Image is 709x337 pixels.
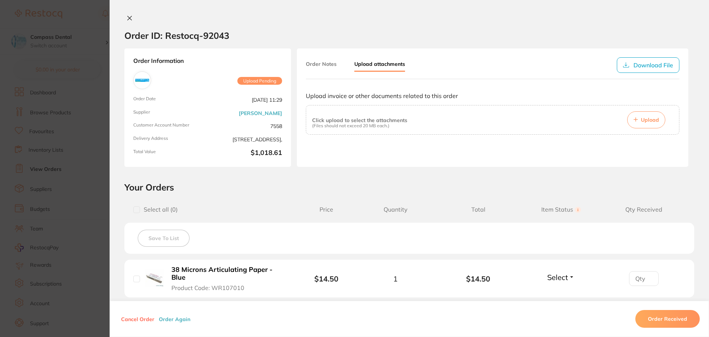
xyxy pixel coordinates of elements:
[312,117,407,123] p: Click upload to select the attachments
[306,57,337,71] button: Order Notes
[157,316,193,322] button: Order Again
[299,206,354,213] span: Price
[237,77,282,85] span: Upload Pending
[602,206,685,213] span: Qty Received
[140,206,178,213] span: Select all ( 0 )
[211,136,282,143] span: [STREET_ADDRESS],
[354,206,437,213] span: Quantity
[133,57,282,65] strong: Order Information
[124,182,694,193] h2: Your Orders
[119,316,157,322] button: Cancel Order
[437,274,520,283] b: $14.50
[169,266,288,291] button: 38 Microns Articulating Paper - Blue Product Code: WR107010
[146,269,164,287] img: 38 Microns Articulating Paper - Blue
[627,111,665,128] button: Upload
[545,273,577,282] button: Select
[135,73,149,87] img: Adam Dental
[393,274,398,283] span: 1
[133,136,205,143] span: Delivery Address
[354,57,405,72] button: Upload attachments
[171,266,286,281] b: 38 Microns Articulating Paper - Blue
[547,273,568,282] span: Select
[239,110,282,116] a: [PERSON_NAME]
[211,122,282,130] span: 7558
[629,271,659,286] input: Qty
[138,230,190,247] button: Save To List
[171,284,244,291] span: Product Code: WR107010
[520,206,603,213] span: Item Status
[133,109,205,117] span: Supplier
[437,206,520,213] span: Total
[211,149,282,158] b: $1,018.61
[124,30,229,41] h2: Order ID: Restocq- 92043
[211,96,282,104] span: [DATE] 11:29
[641,117,659,123] span: Upload
[133,122,205,130] span: Customer Account Number
[312,123,407,128] p: (Files should not exceed 20 MB each.)
[133,96,205,104] span: Order Date
[133,149,205,158] span: Total Value
[635,310,700,328] button: Order Received
[306,92,679,99] p: Upload invoice or other documents related to this order
[617,57,679,73] button: Download File
[314,274,338,283] b: $14.50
